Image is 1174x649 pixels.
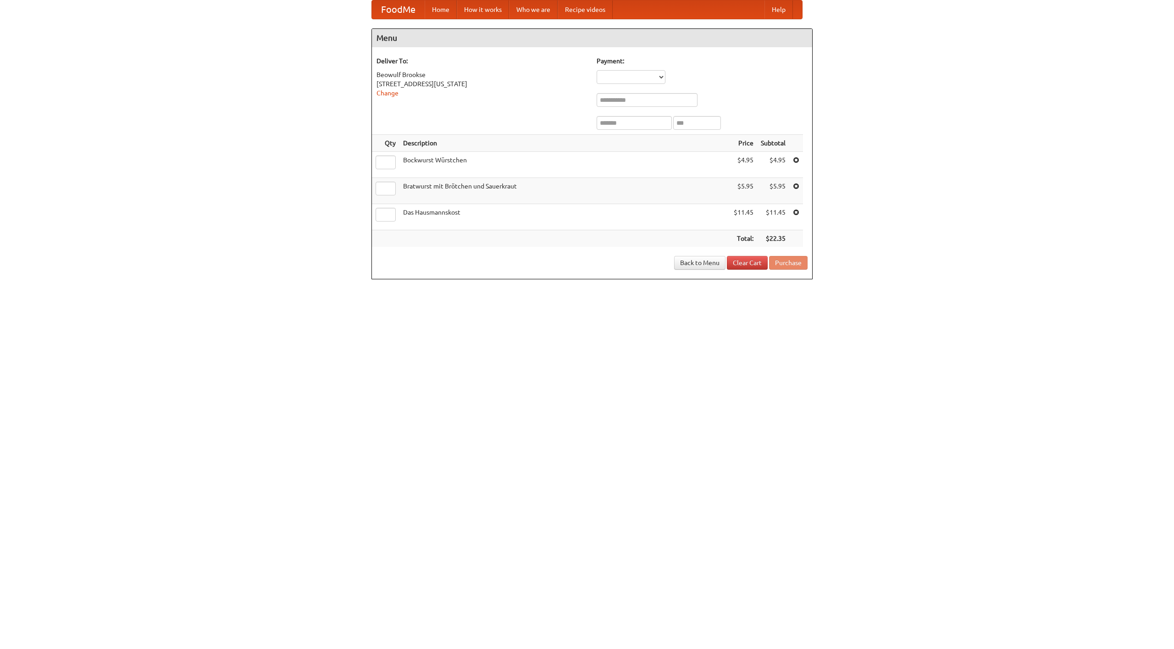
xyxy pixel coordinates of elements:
[377,70,587,79] div: Beowulf Brookse
[730,230,757,247] th: Total:
[730,152,757,178] td: $4.95
[730,135,757,152] th: Price
[425,0,457,19] a: Home
[727,256,768,270] a: Clear Cart
[558,0,613,19] a: Recipe videos
[377,56,587,66] h5: Deliver To:
[769,256,808,270] button: Purchase
[377,79,587,89] div: [STREET_ADDRESS][US_STATE]
[509,0,558,19] a: Who we are
[757,152,789,178] td: $4.95
[372,0,425,19] a: FoodMe
[757,230,789,247] th: $22.35
[372,135,399,152] th: Qty
[730,178,757,204] td: $5.95
[399,178,730,204] td: Bratwurst mit Brötchen und Sauerkraut
[372,29,812,47] h4: Menu
[399,152,730,178] td: Bockwurst Würstchen
[457,0,509,19] a: How it works
[597,56,808,66] h5: Payment:
[399,135,730,152] th: Description
[757,178,789,204] td: $5.95
[377,89,399,97] a: Change
[674,256,725,270] a: Back to Menu
[730,204,757,230] td: $11.45
[399,204,730,230] td: Das Hausmannskost
[764,0,793,19] a: Help
[757,204,789,230] td: $11.45
[757,135,789,152] th: Subtotal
